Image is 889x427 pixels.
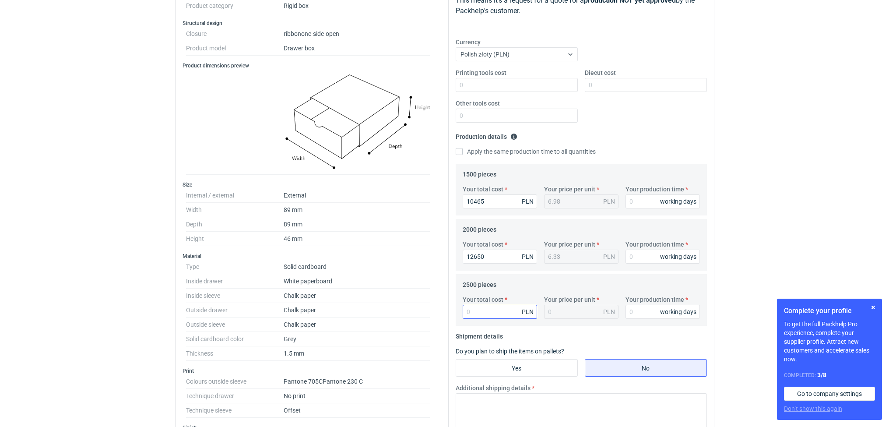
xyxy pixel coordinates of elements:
[784,387,875,401] a: Go to company settings
[784,404,842,413] button: Don’t show this again
[284,27,430,41] dd: ribbon one-side-open
[456,38,481,46] label: Currency
[284,188,430,203] dd: External
[463,278,496,288] legend: 2500 pieces
[784,371,875,380] div: Completed:
[456,130,517,140] legend: Production details
[463,305,537,319] input: 0
[603,197,615,206] div: PLN
[186,203,284,217] dt: Width
[585,68,616,77] label: Diecut cost
[625,250,700,264] input: 0
[456,348,564,355] label: Do you plan to ship the items on pallets?
[186,332,284,346] dt: Solid cardboard color
[460,51,510,58] span: Polish złoty (PLN)
[284,403,430,418] dd: Offset
[186,27,284,41] dt: Closure
[284,260,430,274] dd: Solid cardboard
[284,73,430,171] img: drawer_box
[625,295,684,304] label: Your production time
[456,359,578,377] label: Yes
[186,260,284,274] dt: Type
[522,197,534,206] div: PLN
[186,389,284,403] dt: Technique drawer
[544,295,595,304] label: Your price per unit
[603,252,615,261] div: PLN
[522,252,534,261] div: PLN
[456,68,506,77] label: Printing tools cost
[183,181,434,188] h3: Size
[463,222,496,233] legend: 2000 pieces
[585,78,707,92] input: 0
[784,306,875,316] h1: Complete your profile
[284,303,430,318] dd: Chalk paper
[817,371,826,378] strong: 3 / 8
[186,217,284,232] dt: Depth
[186,403,284,418] dt: Technique sleeve
[186,188,284,203] dt: Internal / external
[660,307,696,316] div: working days
[456,78,578,92] input: 0
[284,203,430,217] dd: 89 mm
[625,194,700,208] input: 0
[456,109,578,123] input: 0
[284,289,430,303] dd: Chalk paper
[784,320,875,363] p: To get the full Packhelp Pro experience, complete your supplier profile. Attract new customers an...
[186,41,284,56] dt: Product model
[186,318,284,332] dt: Outside sleeve
[284,217,430,232] dd: 89 mm
[544,240,595,249] label: Your price per unit
[284,41,430,56] dd: Drawer box
[463,167,496,178] legend: 1500 pieces
[660,252,696,261] div: working days
[183,253,434,260] h3: Material
[284,374,430,389] dd: Pantone 705C Pantone 230 C
[463,194,537,208] input: 0
[456,99,500,108] label: Other tools cost
[186,274,284,289] dt: Inside drawer
[186,303,284,318] dt: Outside drawer
[463,250,537,264] input: 0
[522,307,534,316] div: PLN
[186,289,284,303] dt: Inside sleeve
[456,147,596,156] label: Apply the same production time to all quantities
[284,274,430,289] dd: White paperboard
[463,295,503,304] label: Your total cost
[186,374,284,389] dt: Colours outside sleeve
[186,346,284,361] dt: Thickness
[603,307,615,316] div: PLN
[868,302,878,313] button: Skip for now
[183,62,434,69] h3: Product dimensions preview
[625,185,684,194] label: Your production time
[625,240,684,249] label: Your production time
[456,329,503,340] legend: Shipment details
[284,389,430,403] dd: No print
[660,197,696,206] div: working days
[183,367,434,374] h3: Print
[284,332,430,346] dd: Grey
[463,185,503,194] label: Your total cost
[284,346,430,361] dd: 1.5 mm
[625,305,700,319] input: 0
[463,240,503,249] label: Your total cost
[186,232,284,246] dt: Height
[544,185,595,194] label: Your price per unit
[183,20,434,27] h3: Structural design
[284,232,430,246] dd: 46 mm
[456,384,531,392] label: Additional shipping details
[284,318,430,332] dd: Chalk paper
[585,359,707,377] label: No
